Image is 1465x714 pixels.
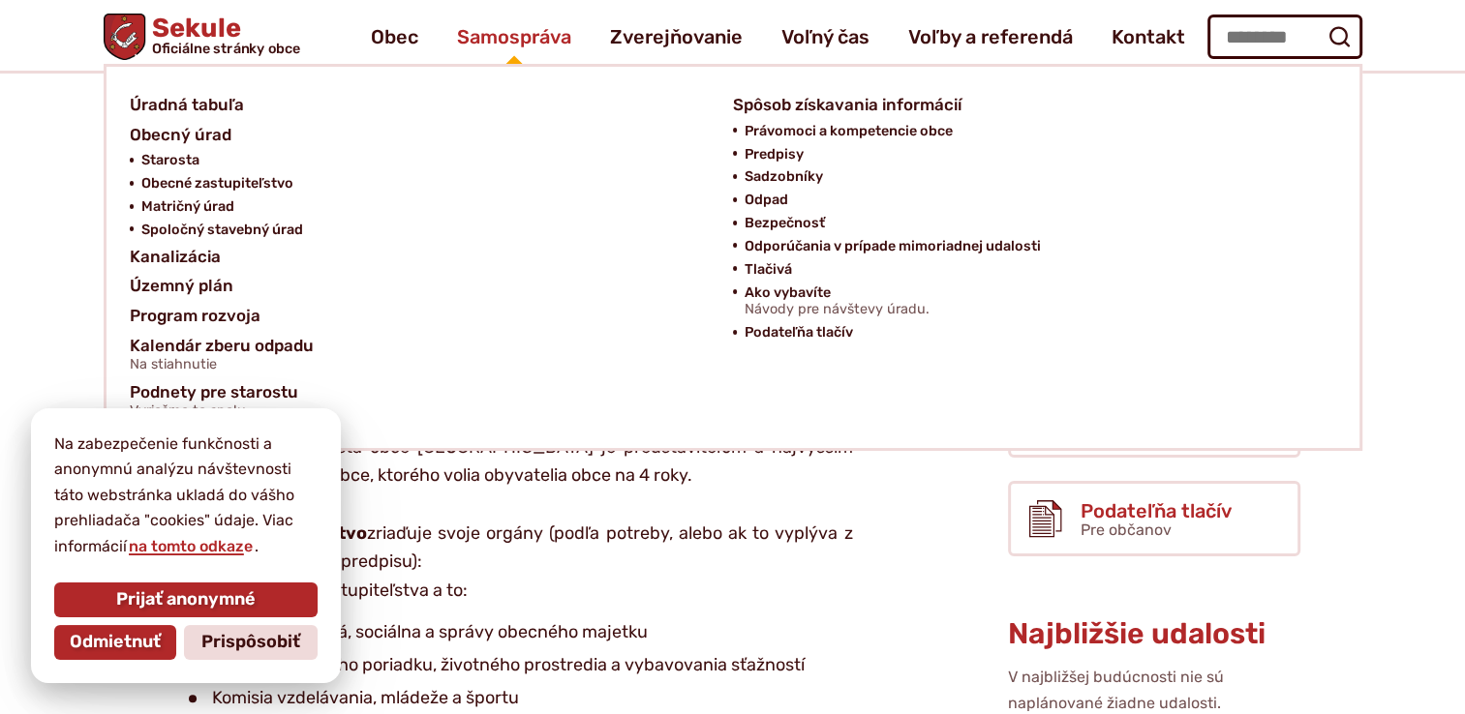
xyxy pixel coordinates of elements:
a: Obecný úrad [130,120,710,150]
span: Na stiahnutie [130,357,314,372]
a: Kanalizácia [130,242,710,272]
span: Ako vybavíte [745,282,930,322]
span: Návody pre návštevy úradu. [745,302,930,317]
a: Starosta [141,149,710,172]
span: Predpisy [745,143,804,166]
a: Podateľňa tlačív Pre občanov [1008,481,1300,556]
span: Program rozvoja [130,301,260,331]
span: Matričný úrad [141,195,234,219]
a: Matričný úrad [141,195,710,219]
span: Spoločný stavebný úrad [141,219,303,242]
span: Spôsob získavania informácií [733,90,961,120]
a: Voľby a referendá [908,10,1073,64]
h3: Najbližšie udalosti [1008,618,1300,650]
li: Komisia vzdelávania, mládeže a športu [189,684,853,713]
a: Odporúčania v prípade mimoriadnej udalosti [745,235,1313,258]
a: Právomoci a kompetencie obce [745,120,1313,143]
button: Odmietnuť [54,625,176,660]
span: Podateľňa tlačív [1081,500,1232,521]
span: Odmietnuť [70,632,161,653]
span: Odporúčania v prípade mimoriadnej udalosti [745,235,1041,258]
button: Prijať anonymné [54,582,318,617]
a: Predpisy [745,143,1313,166]
p: obce Sekule je zastupiteľský zbor obce zložený z 9 poslancov, zvolených obyvateľmi obce na obdobi... [166,346,853,605]
span: Podnety pre starostu [130,377,298,425]
li: Komisia finančná, sociálna a správy obecného majetku [189,618,853,647]
a: Spôsob získavania informácií [733,90,1313,120]
a: Samospráva [457,10,571,64]
a: Podateľňa tlačív [745,321,1313,344]
a: Logo Sekule, prejsť na domovskú stránku. [104,14,300,60]
span: Odpad [745,189,788,212]
a: Podnety pre starostuVyriešme to spolu [130,377,1313,425]
span: Obecný úrad [130,120,231,150]
a: Spoločný stavebný úrad [141,219,710,242]
span: Sadzobníky [745,165,823,189]
span: Pre občanov [1081,521,1172,539]
span: Tlačivá [745,258,792,282]
a: Ako vybavíteNávody pre návštevy úradu. [745,282,1313,322]
a: na tomto odkaze [127,537,255,555]
a: Odpad [745,189,1313,212]
a: Územný plán [130,271,710,301]
span: Oficiálne stránky obce [151,42,300,55]
span: Právomoci a kompetencie obce [745,120,953,143]
span: Prijať anonymné [116,589,256,610]
a: Program rozvoja [130,301,710,331]
a: Úradná tabuľa [130,90,710,120]
span: Obecné zastupiteľstvo [141,172,293,195]
span: Územný plán [130,271,233,301]
span: Úradná tabuľa [130,90,244,120]
a: Sadzobníky [745,165,1313,189]
p: Na zabezpečenie funkčnosti a anonymnú analýzu návštevnosti táto webstránka ukladá do vášho prehli... [54,431,318,559]
a: Obec [371,10,418,64]
a: Kalendár zberu odpaduNa stiahnutie [130,331,710,378]
a: Bezpečnosť [745,212,1313,235]
span: Sekule [145,15,300,56]
span: Kalendár zberu odpadu [130,331,314,378]
button: Prispôsobiť [184,625,318,660]
span: Prispôsobiť [201,632,300,653]
a: Obecné zastupiteľstvo [141,172,710,195]
span: Kanalizácia [130,242,221,272]
li: Komisia verejného poriadku, životného prostredia a vybavovania sťažností [189,651,853,680]
span: Bezpečnosť [745,212,825,235]
span: Starosta [141,149,199,172]
span: Podateľňa tlačív [745,321,853,344]
a: Zverejňovanie [610,10,743,64]
a: Kontakt [1112,10,1185,64]
a: Voľný čas [781,10,870,64]
a: Tlačivá [745,258,1313,282]
span: Vyriešme to spolu [130,403,298,419]
img: Prejsť na domovskú stránku [104,14,145,60]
